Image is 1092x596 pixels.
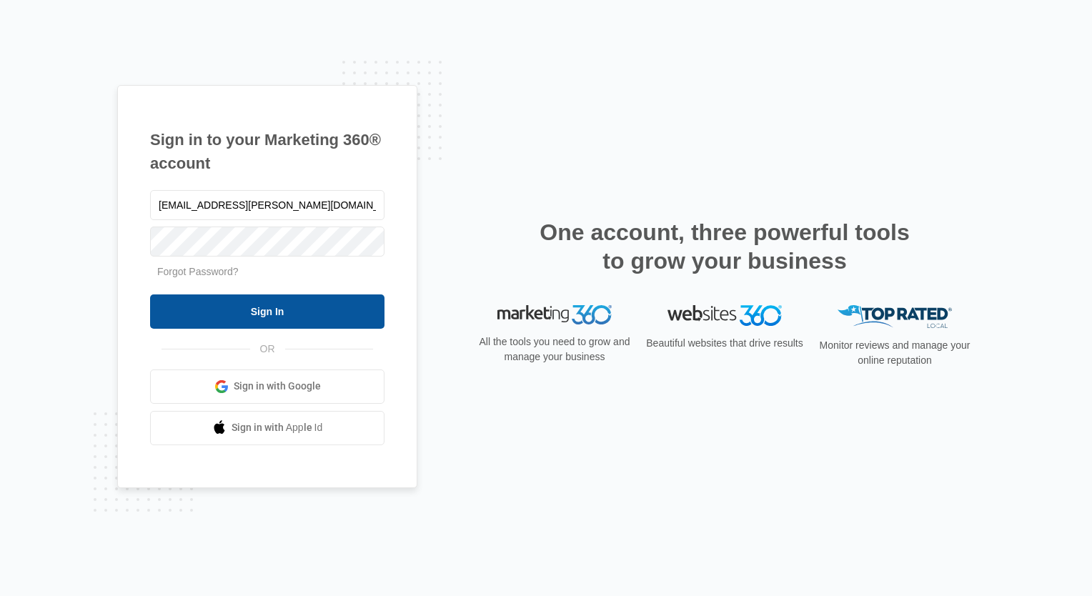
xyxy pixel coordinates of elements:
[535,218,914,275] h2: One account, three powerful tools to grow your business
[150,294,384,329] input: Sign In
[250,342,285,357] span: OR
[645,336,805,351] p: Beautiful websites that drive results
[150,411,384,445] a: Sign in with Apple Id
[497,305,612,325] img: Marketing 360
[667,305,782,326] img: Websites 360
[150,190,384,220] input: Email
[815,338,975,368] p: Monitor reviews and manage your online reputation
[475,334,635,364] p: All the tools you need to grow and manage your business
[234,379,321,394] span: Sign in with Google
[838,305,952,329] img: Top Rated Local
[150,369,384,404] a: Sign in with Google
[150,128,384,175] h1: Sign in to your Marketing 360® account
[232,420,323,435] span: Sign in with Apple Id
[157,266,239,277] a: Forgot Password?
